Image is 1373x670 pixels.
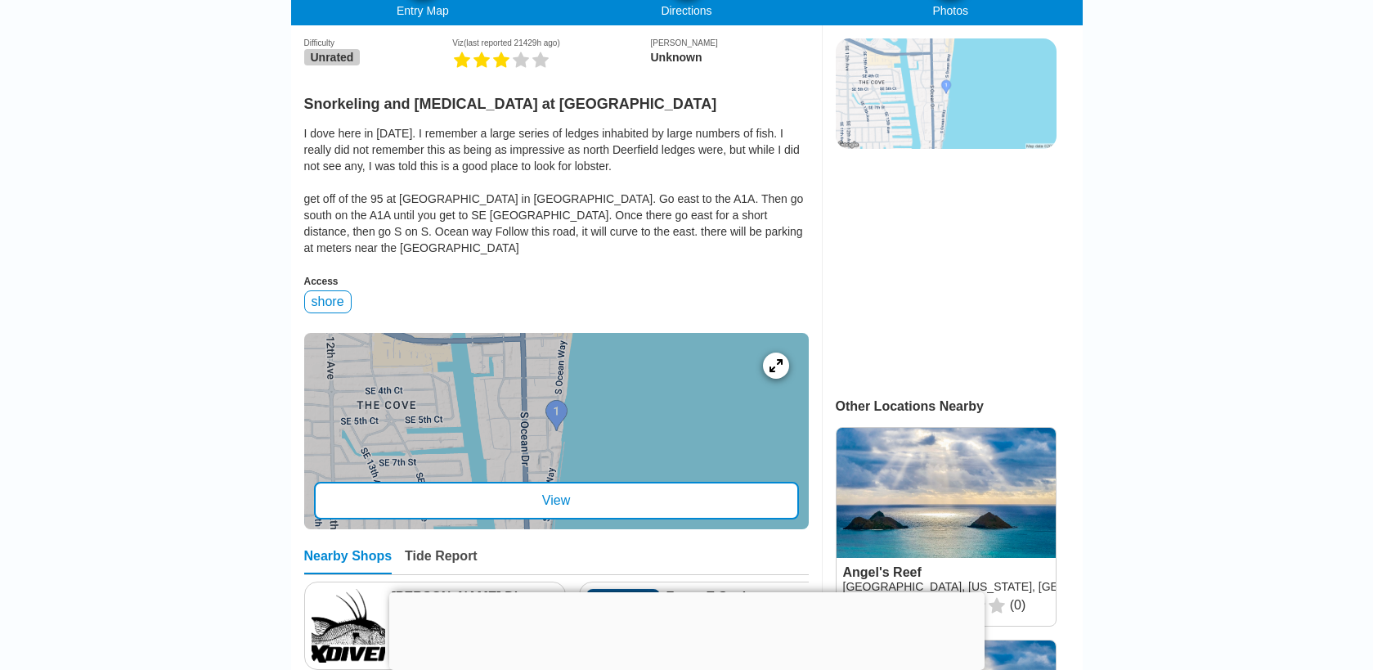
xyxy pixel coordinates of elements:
div: Photos [819,4,1083,17]
div: Viz (last reported 21429h ago) [452,38,650,47]
img: Force-E Scuba [586,589,660,663]
div: Other Locations Nearby [836,399,1083,414]
div: View [314,482,799,519]
a: [PERSON_NAME] Divers [392,589,559,605]
div: Unknown [650,51,808,64]
div: I dove here in [DATE]. I remember a large series of ledges inhabited by large numbers of fish. I ... [304,125,809,256]
a: Force-E Scuba [666,589,833,605]
div: Tide Report [405,549,478,574]
h2: Snorkeling and [MEDICAL_DATA] at [GEOGRAPHIC_DATA] [304,86,809,113]
img: Dixie Divers [312,589,385,663]
a: entry mapView [304,333,809,529]
div: Entry Map [291,4,555,17]
span: Unrated [304,49,361,65]
div: Nearby Shops [304,549,393,574]
div: shore [304,290,352,313]
iframe: Advertisement [389,592,985,666]
div: Directions [554,4,819,17]
div: Difficulty [304,38,453,47]
div: [PERSON_NAME] [650,38,808,47]
img: staticmap [836,38,1057,149]
div: Access [304,276,809,287]
iframe: Advertisement [836,165,1055,370]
